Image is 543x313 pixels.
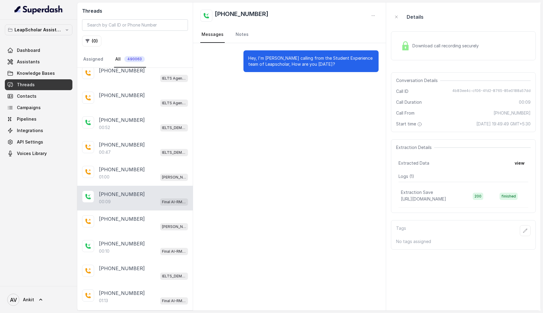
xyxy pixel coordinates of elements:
nav: Tabs [82,51,188,68]
p: Final AI-RM - Exam Not Yet Decided [162,199,186,205]
span: Ankit [23,297,34,303]
span: 00:09 [519,99,531,105]
p: No tags assigned [396,239,531,245]
p: IELTS_DEMO_gk (agent 1) [162,150,186,156]
span: Call ID [396,88,408,94]
p: IELTS Agent 2 [162,75,186,81]
p: Extraction Save [401,189,433,195]
span: 200 [473,193,483,200]
span: Pipelines [17,116,37,122]
img: light.svg [14,5,63,14]
span: Call From [396,110,414,116]
span: Threads [17,82,35,88]
a: Assigned [82,51,104,68]
span: [URL][DOMAIN_NAME] [401,196,446,201]
span: 4b83ee4c-cf06-4fd2-8765-85e0188a57dd [452,88,531,94]
a: Voices Library [5,148,72,159]
span: finished [500,193,518,200]
p: Final AI-RM - Exam Not Yet Decided [162,298,186,304]
span: [DATE] 19:49:49 GMT+5:30 [476,121,531,127]
p: [PHONE_NUMBER] [99,166,145,173]
a: Campaigns [5,102,72,113]
p: 01:00 [99,174,110,180]
a: Threads [5,79,72,90]
p: 00:52 [99,125,110,131]
span: Voices Library [17,150,47,156]
span: API Settings [17,139,43,145]
span: [PHONE_NUMBER] [494,110,531,116]
span: Start time [396,121,423,127]
a: Contacts [5,91,72,102]
span: Extracted Data [399,160,429,166]
span: Assistants [17,59,40,65]
p: IELTS_DEMO_gk (agent 1) [162,125,186,131]
p: [PHONE_NUMBER] [99,289,145,297]
a: Integrations [5,125,72,136]
span: Extraction Details [396,144,434,150]
p: [PHONE_NUMBER] [99,265,145,272]
span: Contacts [17,93,37,99]
span: Integrations [17,128,43,134]
a: All490063 [114,51,146,68]
p: IELTS_DEMO_gk (agent 1) [162,273,186,279]
p: IELTS Agent 2 [162,100,186,106]
button: LeapScholar Assistant [5,24,72,35]
p: Tags [396,225,406,236]
a: Assistants [5,56,72,67]
span: Call Duration [396,99,422,105]
span: Knowledge Bases [17,70,55,76]
p: Logs ( 1 ) [399,173,528,179]
button: (0) [82,36,101,46]
a: Notes [234,27,250,43]
span: Conversation Details [396,77,440,84]
p: 00:47 [99,149,111,155]
span: 490063 [124,56,145,62]
a: Ankit [5,291,72,308]
p: Final AI-RM - Exam Not Yet Decided [162,248,186,255]
p: [PERSON_NAME] ielts testing (agent -1) [162,224,186,230]
button: view [511,158,528,169]
a: Pipelines [5,114,72,125]
p: [PERSON_NAME] ielts testing (agent -1) [162,174,186,180]
input: Search by Call ID or Phone Number [82,19,188,31]
span: Dashboard [17,47,40,53]
p: 00:10 [99,248,110,254]
p: 00:09 [99,199,111,205]
p: [PHONE_NUMBER] [99,215,145,223]
p: 01:13 [99,298,108,304]
nav: Tabs [200,27,379,43]
p: [PHONE_NUMBER] [99,116,145,124]
p: [PHONE_NUMBER] [99,240,145,247]
a: API Settings [5,137,72,147]
a: Knowledge Bases [5,68,72,79]
img: Lock Icon [401,41,410,50]
p: [PHONE_NUMBER] [99,67,145,74]
text: AV [10,297,17,303]
h2: [PHONE_NUMBER] [215,10,268,22]
a: Messages [200,27,225,43]
p: LeapScholar Assistant [14,26,63,33]
p: Details [407,13,424,21]
span: Download call recording securely [412,43,481,49]
h2: Threads [82,7,188,14]
a: Dashboard [5,45,72,56]
p: [PHONE_NUMBER] [99,92,145,99]
p: Hey, I'm [PERSON_NAME] calling from the Student Experience team of Leapscholar, How are you [DATE]? [248,55,374,67]
p: [PHONE_NUMBER] [99,141,145,148]
span: Campaigns [17,105,41,111]
p: [PHONE_NUMBER] [99,191,145,198]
